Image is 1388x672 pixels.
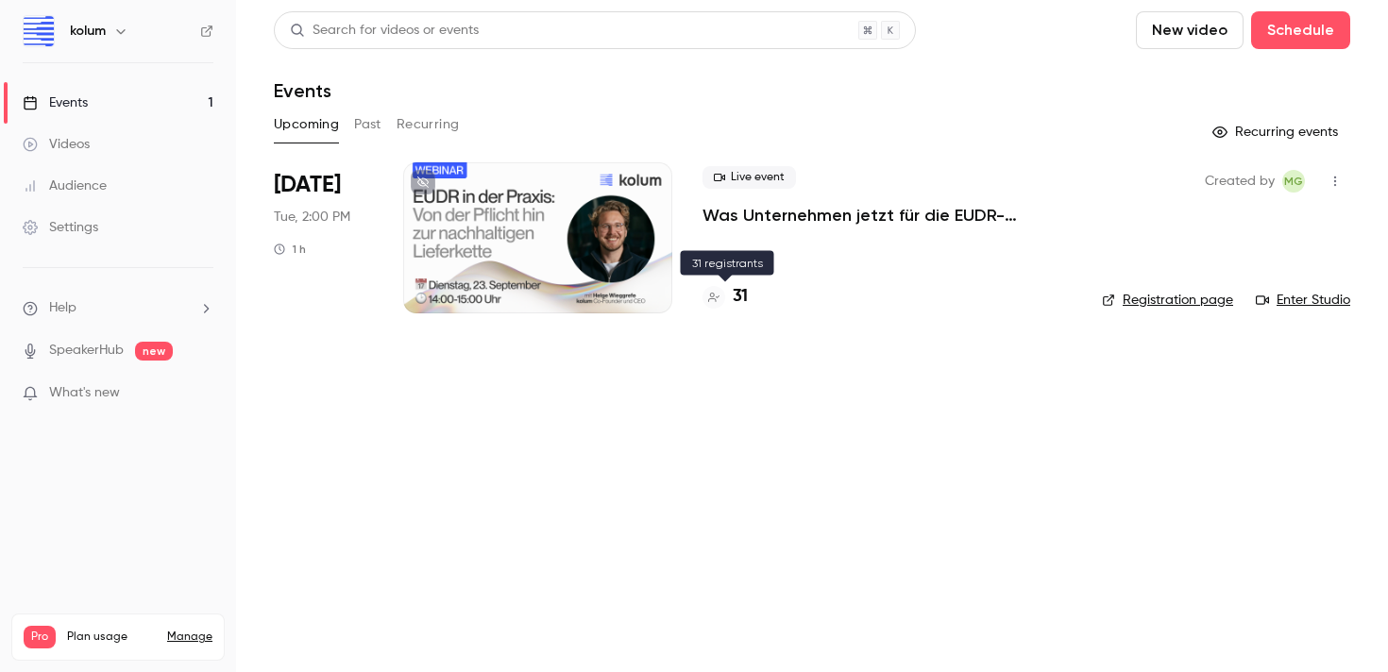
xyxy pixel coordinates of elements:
span: What's new [49,383,120,403]
div: Search for videos or events [290,21,479,41]
div: Sep 23 Tue, 2:00 PM (Europe/Berlin) [274,162,373,313]
li: help-dropdown-opener [23,298,213,318]
div: Videos [23,135,90,154]
div: Events [23,93,88,112]
span: [DATE] [274,170,341,200]
span: Maximilian Gampl [1282,170,1305,193]
h1: Events [274,79,331,102]
img: kolum [24,16,54,46]
button: Recurring events [1204,117,1350,147]
span: Live event [702,166,796,189]
span: new [135,342,173,361]
div: Settings [23,218,98,237]
span: MG [1284,170,1303,193]
a: Manage [167,630,212,645]
div: Audience [23,176,107,195]
span: Pro [24,626,56,648]
a: Registration page [1102,291,1233,310]
div: 1 h [274,242,306,257]
span: Help [49,298,76,318]
a: Was Unternehmen jetzt für die EUDR-Compliance tun müssen + Live Q&A [702,204,1072,227]
h6: kolum [70,22,106,41]
button: Past [354,109,381,140]
h4: 31 [733,284,748,310]
button: New video [1136,11,1244,49]
iframe: Noticeable Trigger [191,385,213,402]
span: Created by [1205,170,1275,193]
button: Recurring [397,109,460,140]
a: Enter Studio [1256,291,1350,310]
a: SpeakerHub [49,341,124,361]
span: Tue, 2:00 PM [274,208,350,227]
a: 31 [702,284,748,310]
button: Upcoming [274,109,339,140]
button: Schedule [1251,11,1350,49]
span: Plan usage [67,630,156,645]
